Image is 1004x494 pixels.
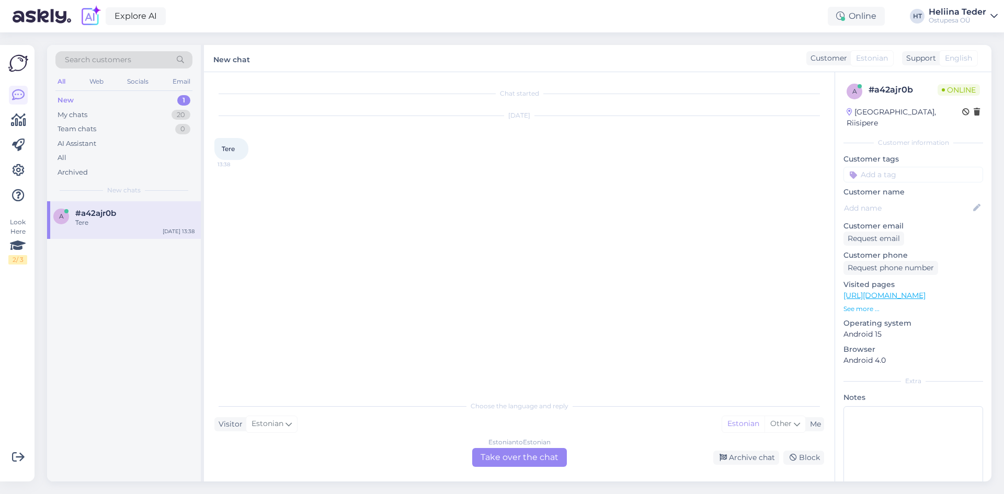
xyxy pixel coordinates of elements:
[8,255,27,265] div: 2 / 3
[843,304,983,314] p: See more ...
[843,344,983,355] p: Browser
[856,53,888,64] span: Estonian
[107,186,141,195] span: New chats
[828,7,885,26] div: Online
[843,232,904,246] div: Request email
[214,419,243,430] div: Visitor
[843,376,983,386] div: Extra
[713,451,779,465] div: Archive chat
[172,110,190,120] div: 20
[59,212,64,220] span: a
[843,279,983,290] p: Visited pages
[843,261,938,275] div: Request phone number
[65,54,131,65] span: Search customers
[843,329,983,340] p: Android 15
[55,75,67,88] div: All
[472,448,567,467] div: Take over the chat
[75,218,195,227] div: Tere
[177,95,190,106] div: 1
[79,5,101,27] img: explore-ai
[58,124,96,134] div: Team chats
[783,451,824,465] div: Block
[843,291,926,300] a: [URL][DOMAIN_NAME]
[852,87,857,95] span: a
[843,355,983,366] p: Android 4.0
[214,89,824,98] div: Chat started
[222,145,235,153] span: Tere
[843,167,983,182] input: Add a tag
[929,8,998,25] a: Heliina TederOstupesa OÜ
[214,401,824,411] div: Choose the language and reply
[218,160,257,168] span: 13:38
[938,84,980,96] span: Online
[843,392,983,403] p: Notes
[58,95,74,106] div: New
[58,139,96,149] div: AI Assistant
[843,138,983,147] div: Customer information
[843,187,983,198] p: Customer name
[58,167,88,178] div: Archived
[488,438,551,447] div: Estonian to Estonian
[843,154,983,165] p: Customer tags
[770,419,792,428] span: Other
[902,53,936,64] div: Support
[869,84,938,96] div: # a42ajr0b
[722,416,765,432] div: Estonian
[843,250,983,261] p: Customer phone
[106,7,166,25] a: Explore AI
[844,202,971,214] input: Add name
[125,75,151,88] div: Socials
[806,53,847,64] div: Customer
[252,418,283,430] span: Estonian
[843,221,983,232] p: Customer email
[806,419,821,430] div: Me
[945,53,972,64] span: English
[843,318,983,329] p: Operating system
[8,217,27,265] div: Look Here
[8,53,28,73] img: Askly Logo
[929,16,986,25] div: Ostupesa OÜ
[175,124,190,134] div: 0
[75,209,116,218] span: #a42ajr0b
[170,75,192,88] div: Email
[163,227,195,235] div: [DATE] 13:38
[213,51,250,65] label: New chat
[847,107,962,129] div: [GEOGRAPHIC_DATA], Riisipere
[929,8,986,16] div: Heliina Teder
[87,75,106,88] div: Web
[214,111,824,120] div: [DATE]
[58,153,66,163] div: All
[910,9,925,24] div: HT
[58,110,87,120] div: My chats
